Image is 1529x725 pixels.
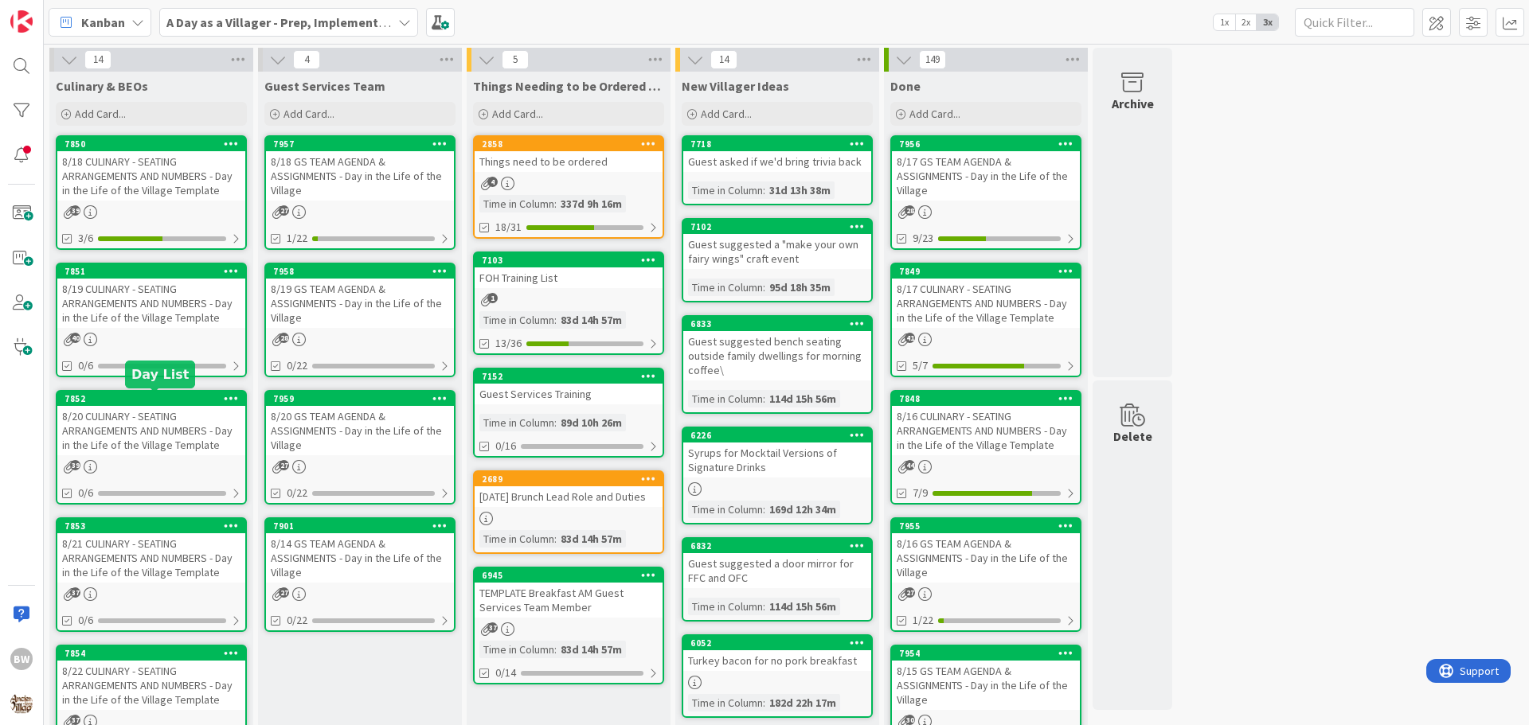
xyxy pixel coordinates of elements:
[557,195,626,212] div: 337d 9h 16m
[763,279,765,296] span: :
[78,612,93,629] span: 0/6
[683,539,871,588] div: 6832Guest suggested a door mirror for FFC and OFC
[78,230,93,247] span: 3/6
[264,78,385,94] span: Guest Services Team
[683,428,871,477] div: 6226Syrups for Mocktail Versions of Signature Drinks
[279,205,289,216] span: 27
[264,263,456,377] a: 79588/19 GS TEAM AGENDA & ASSIGNMENTS - Day in the Life of the Village0/22
[682,315,873,414] a: 6833Guest suggested bench seating outside family dwellings for morning coffee\Time in Column:114d...
[475,472,663,486] div: 2689
[482,255,663,266] div: 7103
[57,279,245,328] div: 8/19 CULINARY - SEATING ARRANGEMENTS AND NUMBERS - Day in the Life of the Village Template
[690,138,871,150] div: 7718
[57,661,245,710] div: 8/22 CULINARY - SEATING ARRANGEMENTS AND NUMBERS - Day in the Life of the Village Template
[682,634,873,718] a: 6052Turkey bacon for no pork breakfastTime in Column:182d 22h 17m
[683,234,871,269] div: Guest suggested a "make your own fairy wings" craft event
[10,648,33,670] div: BW
[473,135,664,239] a: 2858Things need to be orderedTime in Column:337d 9h 16m18/31
[763,501,765,518] span: :
[131,367,189,382] h5: Day List
[892,392,1080,406] div: 7848
[287,230,307,247] span: 1/22
[475,568,663,583] div: 6945
[683,137,871,151] div: 7718
[65,393,245,404] div: 7852
[473,470,664,554] a: 2689[DATE] Brunch Lead Role and DutiesTime in Column:83d 14h 57m
[688,181,763,199] div: Time in Column
[57,264,245,279] div: 7851
[70,205,80,216] span: 39
[905,333,915,343] span: 41
[479,530,554,548] div: Time in Column
[763,390,765,407] span: :
[273,520,454,532] div: 7901
[473,251,664,355] a: 7103FOH Training ListTime in Column:83d 14h 57m13/36
[33,2,72,21] span: Support
[287,612,307,629] span: 0/22
[1113,427,1152,446] div: Delete
[913,230,933,247] span: 9/23
[683,636,871,650] div: 6052
[682,427,873,524] a: 6226Syrups for Mocktail Versions of Signature DrinksTime in Column:169d 12h 34m
[487,177,498,187] span: 4
[765,279,835,296] div: 95d 18h 35m
[890,135,1081,250] a: 79568/17 GS TEAM AGENDA & ASSIGNMENTS - Day in the Life of the Village9/23
[765,501,840,518] div: 169d 12h 34m
[683,650,871,671] div: Turkey bacon for no pork breakfast
[475,568,663,618] div: 6945TEMPLATE Breakfast AM Guest Services Team Member
[57,646,245,661] div: 7854
[1112,94,1154,113] div: Archive
[482,474,663,485] div: 2689
[479,311,554,329] div: Time in Column
[495,219,522,236] span: 18/31
[473,78,664,94] span: Things Needing to be Ordered - PUT IN CARD, Don't make new card
[56,263,247,377] a: 78518/19 CULINARY - SEATING ARRANGEMENTS AND NUMBERS - Day in the Life of the Village Template0/6
[892,137,1080,201] div: 79568/17 GS TEAM AGENDA & ASSIGNMENTS - Day in the Life of the Village
[710,50,737,69] span: 14
[266,406,454,455] div: 8/20 GS TEAM AGENDA & ASSIGNMENTS - Day in the Life of the Village
[683,317,871,380] div: 6833Guest suggested bench seating outside family dwellings for morning coffee\
[899,520,1080,532] div: 7955
[688,598,763,615] div: Time in Column
[890,517,1081,632] a: 79558/16 GS TEAM AGENDA & ASSIGNMENTS - Day in the Life of the Village1/22
[892,392,1080,455] div: 78488/16 CULINARY - SEATING ARRANGEMENTS AND NUMBERS - Day in the Life of the Village Template
[65,138,245,150] div: 7850
[905,587,915,598] span: 27
[683,151,871,172] div: Guest asked if we'd bring trivia back
[701,107,752,121] span: Add Card...
[56,78,148,94] span: Culinary & BEOs
[65,520,245,532] div: 7853
[763,181,765,199] span: :
[78,357,93,374] span: 0/6
[690,430,871,441] div: 6226
[905,715,915,725] span: 30
[892,533,1080,583] div: 8/16 GS TEAM AGENDA & ASSIGNMENTS - Day in the Life of the Village
[492,107,543,121] span: Add Card...
[683,636,871,671] div: 6052Turkey bacon for no pork breakfast
[57,151,245,201] div: 8/18 CULINARY - SEATING ARRANGEMENTS AND NUMBERS - Day in the Life of the Village Template
[909,107,960,121] span: Add Card...
[482,371,663,382] div: 7152
[683,428,871,442] div: 6226
[892,406,1080,455] div: 8/16 CULINARY - SEATING ARRANGEMENTS AND NUMBERS - Day in the Life of the Village Template
[57,533,245,583] div: 8/21 CULINARY - SEATING ARRANGEMENTS AND NUMBERS - Day in the Life of the Village Template
[690,637,871,649] div: 6052
[475,472,663,507] div: 2689[DATE] Brunch Lead Role and Duties
[475,384,663,404] div: Guest Services Training
[266,264,454,279] div: 7958
[683,137,871,172] div: 7718Guest asked if we'd bring trivia back
[57,519,245,533] div: 7853
[475,253,663,267] div: 7103
[892,519,1080,533] div: 7955
[273,138,454,150] div: 7957
[475,151,663,172] div: Things need to be ordered
[892,264,1080,279] div: 7849
[473,368,664,458] a: 7152Guest Services TrainingTime in Column:89d 10h 26m0/16
[683,553,871,588] div: Guest suggested a door mirror for FFC and OFC
[287,485,307,501] span: 0/22
[57,264,245,328] div: 78518/19 CULINARY - SEATING ARRANGEMENTS AND NUMBERS - Day in the Life of the Village Template
[763,694,765,711] span: :
[473,567,664,684] a: 6945TEMPLATE Breakfast AM Guest Services Team MemberTime in Column:83d 14h 57m0/14
[10,692,33,715] img: avatar
[690,318,871,329] div: 6833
